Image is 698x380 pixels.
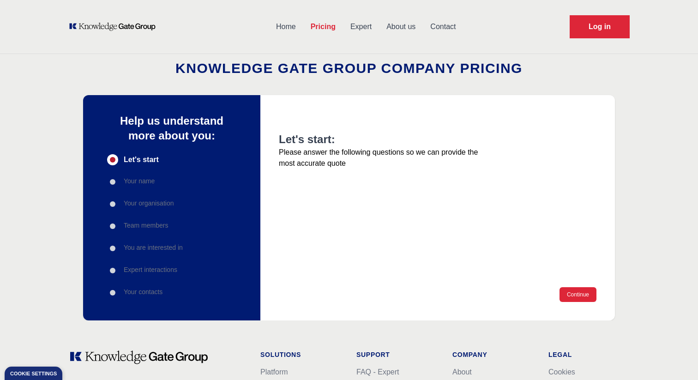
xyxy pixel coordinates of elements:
[279,147,486,169] p: Please answer the following questions so we can provide the most accurate quote
[260,350,342,359] h1: Solutions
[107,154,236,298] div: Progress
[560,287,596,302] button: Continue
[652,336,698,380] iframe: Chat Widget
[452,350,534,359] h1: Company
[423,15,463,39] a: Contact
[356,350,438,359] h1: Support
[124,154,159,165] span: Let's start
[452,368,472,376] a: About
[68,22,162,31] a: KOL Knowledge Platform: Talk to Key External Experts (KEE)
[124,265,177,274] p: Expert interactions
[548,368,575,376] a: Cookies
[124,243,183,252] p: You are interested in
[343,15,379,39] a: Expert
[269,15,303,39] a: Home
[124,221,168,230] p: Team members
[279,132,486,147] h2: Let's start:
[10,371,57,376] div: Cookie settings
[548,350,630,359] h1: Legal
[107,114,236,143] p: Help us understand more about you:
[124,287,162,296] p: Your contacts
[303,15,343,39] a: Pricing
[570,15,630,38] a: Request Demo
[124,176,155,186] p: Your name
[260,368,288,376] a: Platform
[379,15,423,39] a: About us
[356,368,399,376] a: FAQ - Expert
[124,199,174,208] p: Your organisation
